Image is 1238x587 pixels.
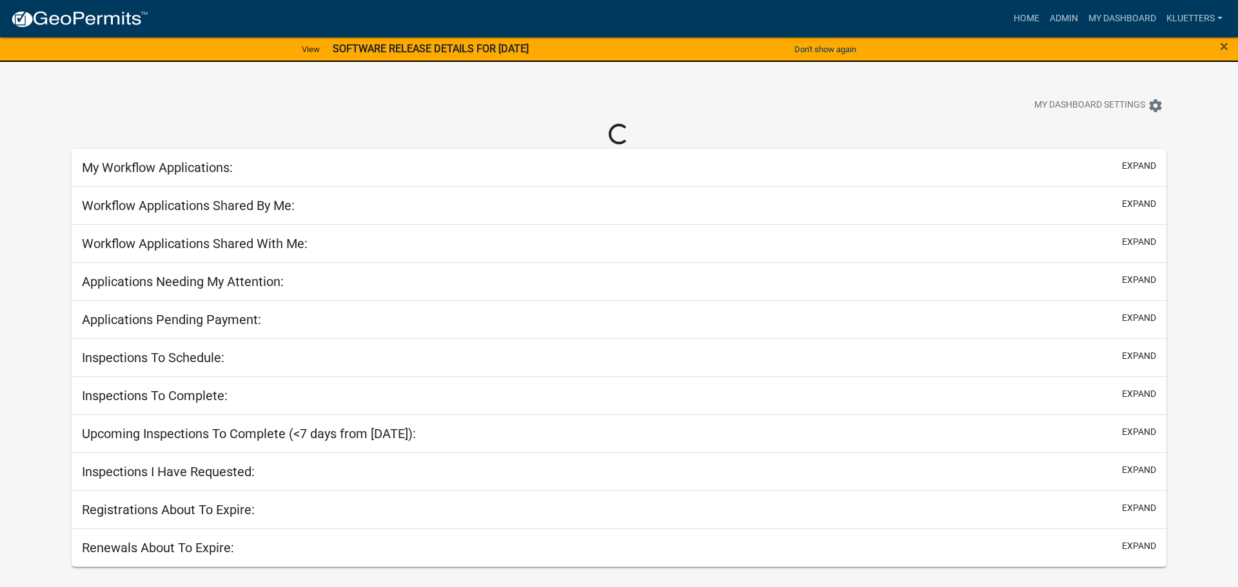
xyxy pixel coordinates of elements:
[1034,98,1145,113] span: My Dashboard Settings
[333,43,529,55] strong: SOFTWARE RELEASE DETAILS FOR [DATE]
[82,350,224,365] h5: Inspections To Schedule:
[1148,98,1163,113] i: settings
[82,502,255,517] h5: Registrations About To Expire:
[1220,37,1228,55] span: ×
[1122,349,1156,363] button: expand
[1122,539,1156,553] button: expand
[1024,93,1174,118] button: My Dashboard Settingssettings
[82,274,284,289] h5: Applications Needing My Attention:
[1122,197,1156,211] button: expand
[82,540,234,555] h5: Renewals About To Expire:
[82,236,308,251] h5: Workflow Applications Shared With Me:
[1122,501,1156,515] button: expand
[1008,6,1045,31] a: Home
[789,39,861,60] button: Don't show again
[1122,463,1156,477] button: expand
[1161,6,1228,31] a: kluetters
[82,312,261,327] h5: Applications Pending Payment:
[82,198,295,213] h5: Workflow Applications Shared By Me:
[1122,159,1156,173] button: expand
[82,464,255,479] h5: Inspections I Have Requested:
[82,388,228,403] h5: Inspections To Complete:
[1122,387,1156,401] button: expand
[82,426,416,441] h5: Upcoming Inspections To Complete (<7 days from [DATE]):
[1122,273,1156,287] button: expand
[1045,6,1083,31] a: Admin
[1122,235,1156,249] button: expand
[82,160,233,175] h5: My Workflow Applications:
[1122,311,1156,325] button: expand
[1083,6,1161,31] a: My Dashboard
[297,39,325,60] a: View
[1122,425,1156,439] button: expand
[1220,39,1228,54] button: Close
